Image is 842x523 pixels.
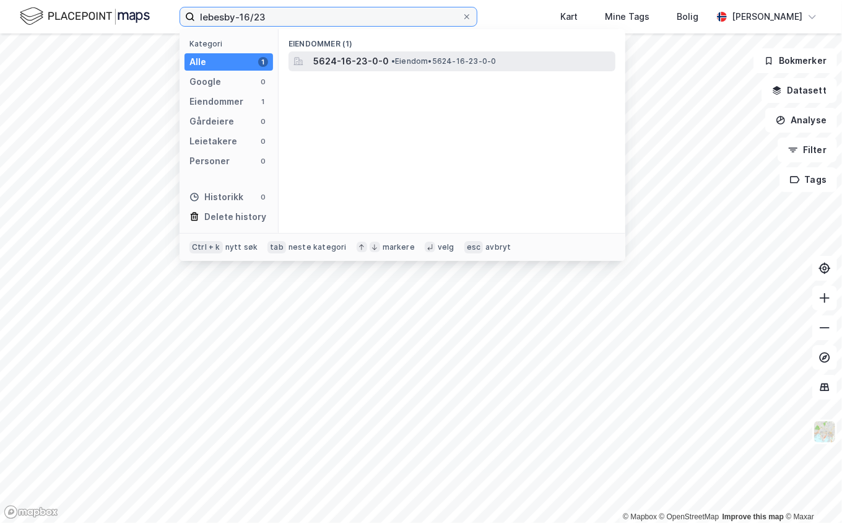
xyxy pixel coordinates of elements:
div: esc [464,241,484,253]
div: Leietakere [189,134,237,149]
a: Mapbox [623,512,657,521]
div: Ctrl + k [189,241,223,253]
div: Kontrollprogram for chat [780,464,842,523]
a: OpenStreetMap [659,512,719,521]
a: Mapbox homepage [4,505,58,519]
div: Alle [189,55,206,69]
button: Datasett [762,78,837,103]
div: 0 [258,192,268,202]
div: Historikk [189,190,243,204]
span: 5624-16-23-0-0 [313,54,389,69]
span: • [391,56,395,66]
div: markere [383,242,415,252]
div: Google [189,74,221,89]
div: avbryt [485,242,511,252]
div: 0 [258,116,268,126]
button: Bokmerker [753,48,837,73]
div: 0 [258,136,268,146]
div: Kategori [189,39,273,48]
div: Personer [189,154,230,169]
div: Mine Tags [605,9,649,24]
div: Kart [560,9,578,24]
button: Tags [779,167,837,192]
img: logo.f888ab2527a4732fd821a326f86c7f29.svg [20,6,150,27]
input: Søk på adresse, matrikkel, gårdeiere, leietakere eller personer [195,7,462,26]
a: Improve this map [723,512,784,521]
iframe: Chat Widget [780,464,842,523]
div: [PERSON_NAME] [732,9,802,24]
div: 1 [258,57,268,67]
div: Bolig [677,9,698,24]
div: 0 [258,156,268,166]
div: nytt søk [225,242,258,252]
img: Z [813,420,836,444]
div: neste kategori [289,242,347,252]
div: tab [267,241,286,253]
div: 0 [258,77,268,87]
div: Eiendommer (1) [279,29,625,51]
div: Eiendommer [189,94,243,109]
div: Delete history [204,209,266,224]
div: 1 [258,97,268,107]
div: Gårdeiere [189,114,234,129]
button: Filter [778,138,837,162]
div: velg [438,242,454,252]
span: Eiendom • 5624-16-23-0-0 [391,56,497,66]
button: Analyse [765,108,837,133]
